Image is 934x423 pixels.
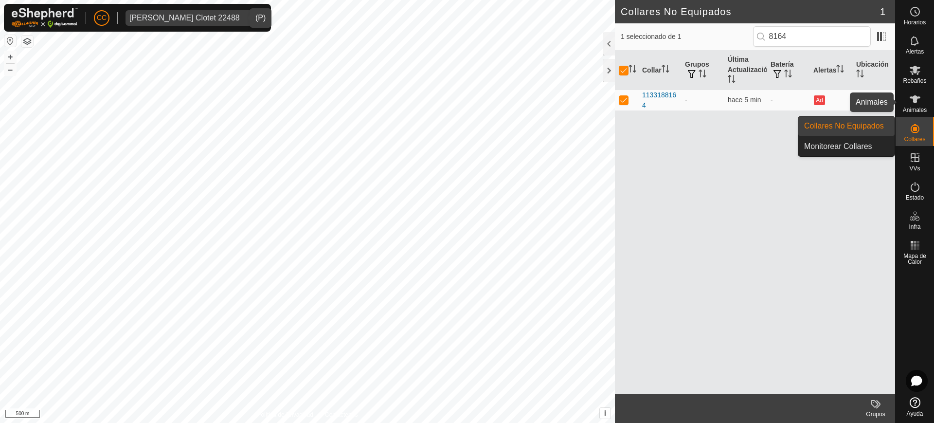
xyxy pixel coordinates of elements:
[4,51,16,63] button: +
[4,64,16,75] button: –
[604,409,606,417] span: i
[906,195,924,201] span: Estado
[767,90,809,110] td: -
[903,78,926,84] span: Rebaños
[724,51,767,90] th: Última Actualización
[856,71,864,79] p-sorticon: Activar para ordenar
[804,141,872,152] span: Monitorear Collares
[642,90,677,110] div: 1133188164
[621,6,880,18] h2: Collares No Equipados
[896,393,934,421] a: Ayuda
[907,411,923,417] span: Ayuda
[814,95,825,105] button: Ad
[728,76,736,84] p-sorticon: Activar para ordenar
[909,166,920,171] span: VVs
[836,66,844,74] p-sorticon: Activar para ordenar
[257,410,313,419] a: Política de Privacidad
[681,90,724,110] td: -
[662,66,669,74] p-sorticon: Activar para ordenar
[629,66,636,74] p-sorticon: Activar para ordenar
[681,51,724,90] th: Grupos
[21,36,33,47] button: Capas del Mapa
[126,10,244,26] span: Pedro Orrions Clotet 22488
[621,32,753,42] span: 1 seleccionado de 1
[906,49,924,55] span: Alertas
[767,51,809,90] th: Batería
[898,253,932,265] span: Mapa de Calor
[728,96,761,104] span: 25 ago 2025, 13:27
[903,107,927,113] span: Animales
[804,120,884,132] span: Collares No Equipados
[904,19,926,25] span: Horarios
[880,4,885,19] span: 1
[12,8,78,28] img: Logo Gallagher
[753,26,871,47] input: Buscar (S)
[638,51,681,90] th: Collar
[809,51,852,90] th: Alertas
[784,71,792,79] p-sorticon: Activar para ordenar
[904,136,925,142] span: Collares
[852,51,895,90] th: Ubicación
[244,10,263,26] div: dropdown trigger
[856,410,895,419] div: Grupos
[4,35,16,47] button: Restablecer Mapa
[129,14,240,22] div: [PERSON_NAME] Clotet 22488
[325,410,358,419] a: Contáctenos
[798,137,895,156] a: Monitorear Collares
[852,90,895,110] td: 40.45361, -3.50909
[909,224,920,230] span: Infra
[699,71,706,79] p-sorticon: Activar para ordenar
[97,13,107,23] span: CC
[600,408,611,419] button: i
[798,116,895,136] a: Collares No Equipados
